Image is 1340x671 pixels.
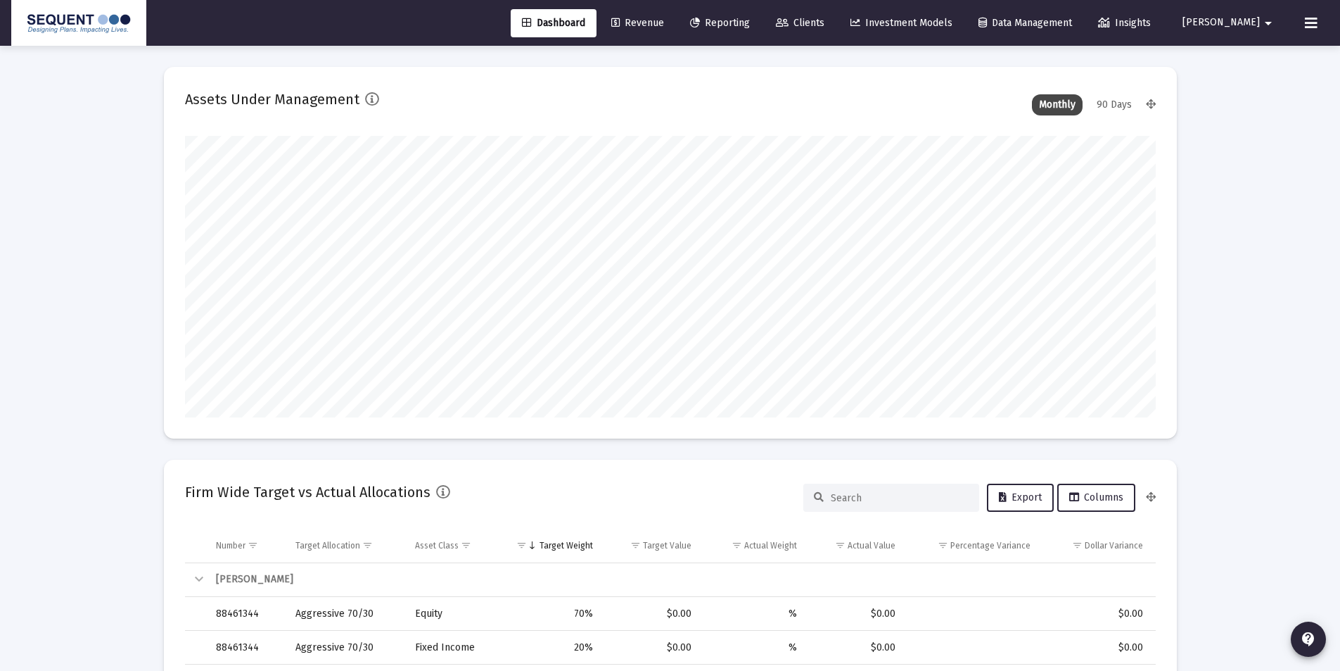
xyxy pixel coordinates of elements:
span: Show filter options for column 'Number' [248,540,258,551]
h2: Firm Wide Target vs Actual Allocations [185,481,430,503]
div: Target Allocation [295,540,360,551]
div: Actual Weight [744,540,797,551]
td: Column Target Weight [498,529,603,563]
div: $0.00 [1050,641,1143,655]
mat-icon: arrow_drop_down [1260,9,1277,37]
span: Show filter options for column 'Asset Class' [461,540,471,551]
td: Column Number [206,529,286,563]
span: Insights [1098,17,1151,29]
td: Aggressive 70/30 [286,631,405,665]
td: Column Actual Weight [701,529,807,563]
td: Fixed Income [405,631,498,665]
a: Reporting [679,9,761,37]
div: Asset Class [415,540,459,551]
span: Data Management [978,17,1072,29]
div: [PERSON_NAME] [216,572,1143,587]
td: Aggressive 70/30 [286,597,405,631]
span: Show filter options for column 'Target Value' [630,540,641,551]
div: 70% [508,607,593,621]
span: Revenue [611,17,664,29]
span: Show filter options for column 'Actual Weight' [732,540,742,551]
div: $0.00 [1050,607,1143,621]
div: $0.00 [817,607,896,621]
span: Show filter options for column 'Target Allocation' [362,540,373,551]
span: Reporting [690,17,750,29]
span: Clients [776,17,824,29]
div: $0.00 [613,641,691,655]
div: $0.00 [613,607,691,621]
span: Show filter options for column 'Actual Value' [835,540,846,551]
a: Insights [1087,9,1162,37]
img: Dashboard [22,9,136,37]
td: 88461344 [206,631,286,665]
td: 88461344 [206,597,286,631]
div: Monthly [1032,94,1083,115]
h2: Assets Under Management [185,88,359,111]
div: Dollar Variance [1085,540,1143,551]
span: Dashboard [522,17,585,29]
div: % [711,641,797,655]
button: Columns [1057,484,1135,512]
div: 90 Days [1090,94,1139,115]
div: Target Weight [540,540,593,551]
mat-icon: contact_support [1300,631,1317,648]
span: [PERSON_NAME] [1182,17,1260,29]
div: % [711,607,797,621]
a: Data Management [967,9,1083,37]
div: Percentage Variance [950,540,1030,551]
a: Revenue [600,9,675,37]
td: Collapse [185,563,206,597]
td: Equity [405,597,498,631]
div: Number [216,540,245,551]
td: Column Target Allocation [286,529,405,563]
span: Export [999,491,1042,503]
td: Column Target Value [603,529,701,563]
span: Columns [1069,491,1123,503]
button: Export [987,484,1054,512]
td: Column Asset Class [405,529,498,563]
td: Column Dollar Variance [1040,529,1156,563]
input: Search [831,492,969,504]
td: Column Percentage Variance [905,529,1040,563]
span: Show filter options for column 'Dollar Variance' [1072,540,1083,551]
a: Clients [765,9,836,37]
div: $0.00 [817,641,896,655]
a: Investment Models [839,9,964,37]
span: Show filter options for column 'Target Weight' [516,540,527,551]
button: [PERSON_NAME] [1166,8,1294,37]
a: Dashboard [511,9,596,37]
span: Investment Models [850,17,952,29]
td: Column Actual Value [807,529,906,563]
span: Show filter options for column 'Percentage Variance' [938,540,948,551]
div: Target Value [643,540,691,551]
div: Actual Value [848,540,895,551]
div: 20% [508,641,593,655]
